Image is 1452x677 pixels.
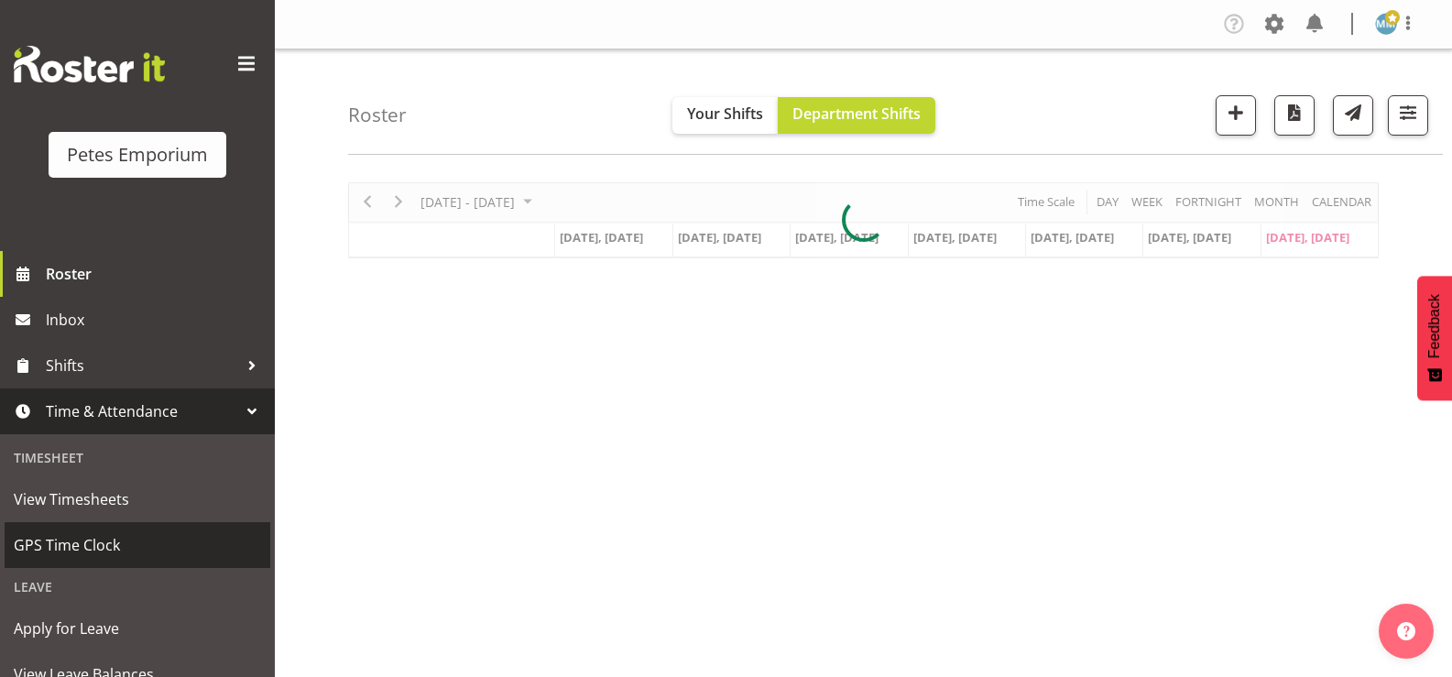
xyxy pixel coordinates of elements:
a: Apply for Leave [5,606,270,651]
button: Filter Shifts [1388,95,1428,136]
span: Shifts [46,352,238,379]
span: Roster [46,260,266,288]
button: Feedback - Show survey [1417,276,1452,400]
div: Timesheet [5,439,270,476]
span: GPS Time Clock [14,531,261,559]
span: View Timesheets [14,486,261,513]
span: Your Shifts [687,104,763,124]
h4: Roster [348,104,407,126]
button: Download a PDF of the roster according to the set date range. [1274,95,1315,136]
img: mandy-mosley3858.jpg [1375,13,1397,35]
span: Apply for Leave [14,615,261,642]
span: Time & Attendance [46,398,238,425]
a: View Timesheets [5,476,270,522]
div: Petes Emporium [67,141,208,169]
a: GPS Time Clock [5,522,270,568]
img: help-xxl-2.png [1397,622,1415,640]
span: Inbox [46,306,266,333]
img: Rosterit website logo [14,46,165,82]
button: Department Shifts [778,97,935,134]
button: Add a new shift [1216,95,1256,136]
span: Department Shifts [792,104,921,124]
button: Send a list of all shifts for the selected filtered period to all rostered employees. [1333,95,1373,136]
span: Feedback [1426,294,1443,358]
button: Your Shifts [672,97,778,134]
div: Leave [5,568,270,606]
